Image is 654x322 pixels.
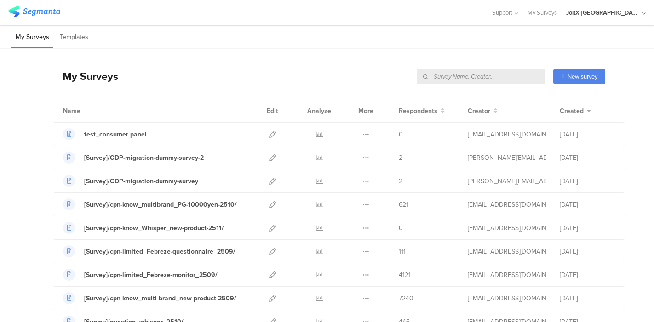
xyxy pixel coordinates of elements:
div: [Survey]/cpn-know_multi-brand_new-product-2509/ [84,294,236,303]
a: [Survey]/cpn-limited_Febreze-monitor_2509/ [63,269,218,281]
span: 2 [399,176,402,186]
input: Survey Name, Creator... [417,69,545,84]
div: JoltX [GEOGRAPHIC_DATA] [566,8,640,17]
img: segmanta logo [8,6,60,17]
a: [Survey]/cpn-limited_Febreze-questionnaire_2509/ [63,245,235,257]
span: Respondents [399,106,437,116]
div: [DATE] [560,200,615,209]
span: 7240 [399,294,413,303]
button: Respondents [399,106,445,116]
div: My Surveys [53,68,118,84]
span: Support [492,8,512,17]
div: Edit [263,99,282,122]
a: test_consumer panel [63,128,147,140]
div: [DATE] [560,247,615,256]
div: [Survey]/CDP-migration-dummy-survey [84,176,198,186]
div: kumai.ik@pg.com [468,223,546,233]
div: [DATE] [560,270,615,280]
div: More [356,99,376,122]
span: 2 [399,153,402,163]
div: [Survey]/cpn-limited_Febreze-monitor_2509/ [84,270,218,280]
div: [DATE] [560,176,615,186]
button: Created [560,106,591,116]
div: kumai.ik@pg.com [468,247,546,256]
span: Created [560,106,584,116]
div: kumai.ik@pg.com [468,130,546,139]
div: kumai.ik@pg.com [468,270,546,280]
div: [DATE] [560,294,615,303]
div: [Survey]/cpn-limited_Febreze-questionnaire_2509/ [84,247,235,256]
div: [DATE] [560,153,615,163]
div: [Survey]/cpn-know_multibrand_PG-10000yen-2510/ [84,200,237,209]
span: 0 [399,223,403,233]
div: [DATE] [560,223,615,233]
div: praharaj.sp.1@pg.com [468,176,546,186]
li: My Surveys [11,27,53,48]
a: [Survey]/CDP-migration-dummy-survey [63,175,198,187]
div: [DATE] [560,130,615,139]
div: kumai.ik@pg.com [468,294,546,303]
a: [Survey]/CDP-migration-dummy-survey-2 [63,152,204,164]
div: [Survey]/CDP-migration-dummy-survey-2 [84,153,204,163]
li: Templates [56,27,92,48]
span: Creator [468,106,490,116]
div: Name [63,106,118,116]
span: 4121 [399,270,411,280]
span: 111 [399,247,406,256]
span: New survey [568,72,597,81]
div: Analyze [305,99,333,122]
div: kumai.ik@pg.com [468,200,546,209]
div: [Survey]/cpn-know_Whisper_new-product-2511/ [84,223,224,233]
a: [Survey]/cpn-know_multi-brand_new-product-2509/ [63,292,236,304]
span: 621 [399,200,408,209]
a: [Survey]/cpn-know_Whisper_new-product-2511/ [63,222,224,234]
span: 0 [399,130,403,139]
div: test_consumer panel [84,130,147,139]
div: praharaj.sp.1@pg.com [468,153,546,163]
a: [Survey]/cpn-know_multibrand_PG-10000yen-2510/ [63,198,237,210]
button: Creator [468,106,498,116]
